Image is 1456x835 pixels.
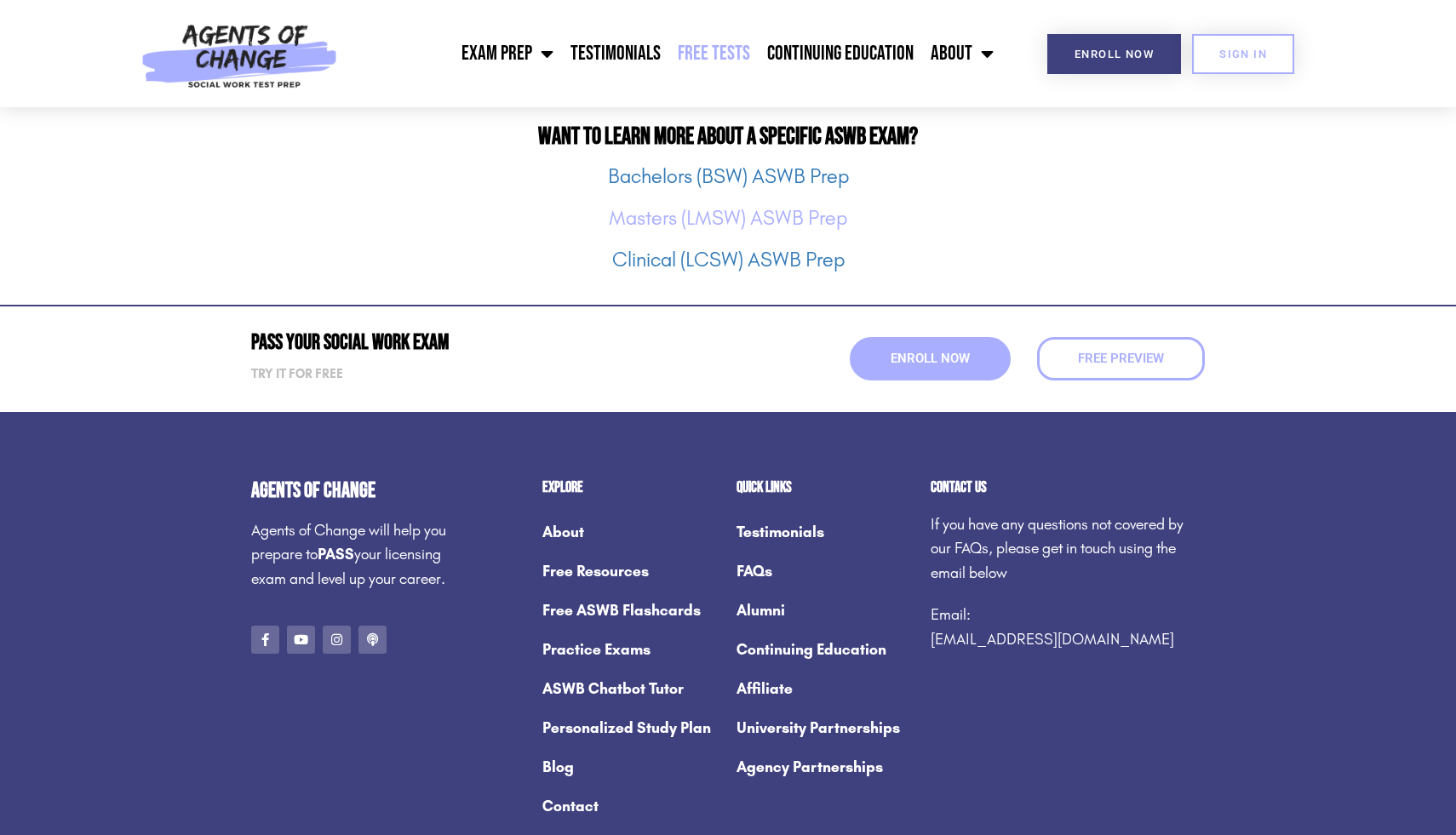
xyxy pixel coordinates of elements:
span: If you have any questions not covered by our FAQs, please get in touch using the email below [931,515,1184,583]
a: Free ASWB Flashcards [542,591,719,630]
a: Enroll Now [850,337,1011,380]
strong: Try it for free [251,366,343,381]
a: Contact [542,786,719,826]
nav: Menu [737,512,914,786]
nav: Menu [347,32,1002,75]
a: Masters (LMSW) ASWB Prep [609,206,847,230]
h4: Agents of Change [251,480,457,501]
a: Continuing Education [759,32,922,75]
p: Agents of Change will help you prepare to your licensing exam and level up your career. [251,518,457,592]
a: Free Resources [542,552,719,591]
strong: PASS [318,545,354,563]
a: Testimonials [737,512,914,552]
a: Free Preview [1037,337,1205,380]
a: Blog [542,747,719,786]
a: Free Tests [669,32,759,75]
a: FAQs [737,552,914,591]
h2: Pass Your Social Work Exam [251,332,719,353]
a: Clinical (LCSW) ASWB Prep [612,248,845,272]
a: Exam Prep [453,32,562,75]
span: Enroll Now [891,352,970,365]
a: About [542,512,719,552]
h2: Contact us [931,480,1205,495]
span: Free Preview [1078,352,1164,365]
nav: Menu [542,512,719,826]
span: Enroll Now [1075,49,1154,60]
a: Affiliate [737,669,914,708]
a: ASWB Chatbot Tutor [542,669,719,708]
a: Bachelors (BSW) ASWB Prep [608,164,849,188]
a: Agency Partnerships [737,747,914,786]
a: Continuing Education [737,630,914,669]
a: SIGN IN [1192,34,1294,74]
a: University Partnerships [737,708,914,747]
h2: Quick Links [737,480,914,495]
h2: Explore [542,480,719,495]
a: Practice Exams [542,630,719,669]
a: Alumni [737,591,914,630]
a: Testimonials [562,32,669,75]
a: About [922,32,1002,75]
h2: Want to Learn More About a Specific ASWB Exam? [251,125,1205,149]
p: Email: [931,603,1205,652]
span: SIGN IN [1219,49,1267,60]
a: Personalized Study Plan [542,708,719,747]
a: Enroll Now [1047,34,1181,74]
a: [EMAIL_ADDRESS][DOMAIN_NAME] [931,630,1174,649]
